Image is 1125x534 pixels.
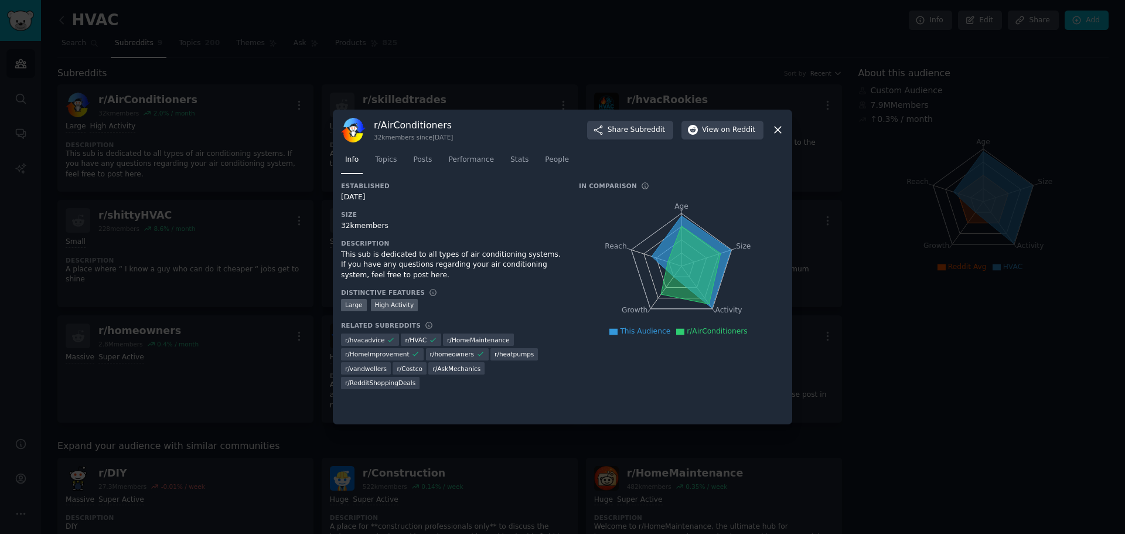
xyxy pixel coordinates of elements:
div: 32k members since [DATE] [374,133,453,141]
div: 32k members [341,221,562,232]
div: High Activity [371,299,418,311]
div: Large [341,299,367,311]
span: Subreddit [630,125,665,135]
span: r/ HomeImprovement [345,350,410,358]
div: [DATE] [341,192,562,203]
span: r/ heatpumps [495,350,534,358]
tspan: Growth [622,306,647,314]
a: Topics [371,151,401,175]
span: Topics [375,155,397,165]
span: r/ AskMechanics [432,365,480,373]
a: Posts [409,151,436,175]
a: Performance [444,151,498,175]
span: Stats [510,155,529,165]
div: This sub is dedicated to all types of air conditioning systems. If you have any questions regardi... [341,250,562,281]
h3: Size [341,210,562,219]
tspan: Activity [715,306,742,314]
h3: In Comparison [579,182,637,190]
span: View [702,125,755,135]
span: r/ RedditShoppingDeals [345,379,415,387]
span: on Reddit [721,125,755,135]
span: r/ HomeMaintenance [447,336,510,344]
a: People [541,151,573,175]
img: AirConditioners [341,118,366,142]
span: r/ HVAC [405,336,427,344]
a: Info [341,151,363,175]
h3: Description [341,239,562,247]
span: People [545,155,569,165]
span: Performance [448,155,494,165]
span: Share [608,125,665,135]
tspan: Size [736,242,751,250]
tspan: Age [674,202,688,210]
span: r/ homeowners [430,350,475,358]
h3: Related Subreddits [341,321,421,329]
span: r/ vandwellers [345,365,387,373]
span: r/ Costco [397,365,422,373]
h3: r/ AirConditioners [374,119,453,131]
span: Info [345,155,359,165]
h3: Distinctive Features [341,288,425,297]
a: Stats [506,151,533,175]
span: r/ hvacadvice [345,336,384,344]
span: Posts [413,155,432,165]
button: ShareSubreddit [587,121,673,140]
h3: Established [341,182,562,190]
tspan: Reach [605,242,627,250]
span: r/AirConditioners [687,327,747,335]
button: Viewon Reddit [681,121,763,140]
span: This Audience [620,327,670,335]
